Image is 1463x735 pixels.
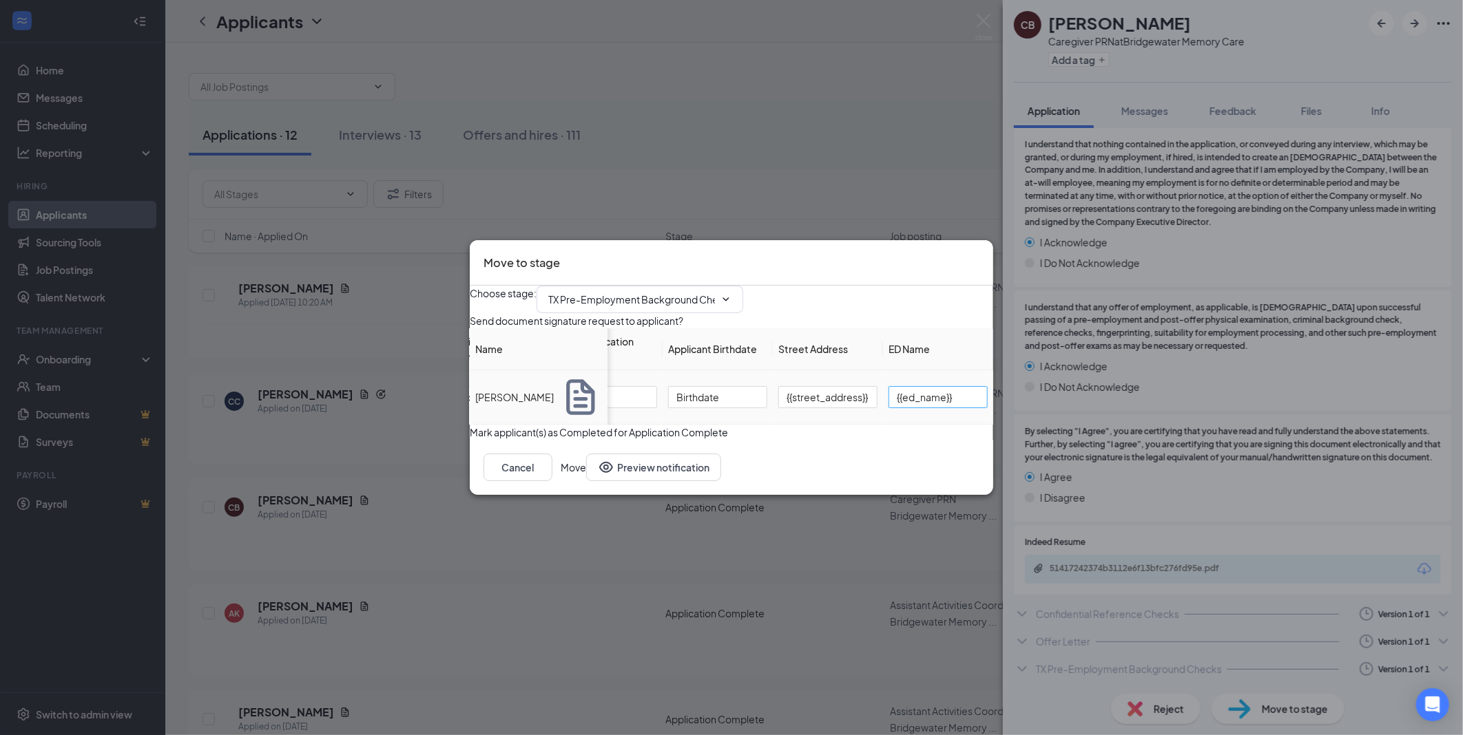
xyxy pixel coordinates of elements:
[484,454,552,481] button: Cancel
[484,254,560,272] h3: Move to stage
[561,454,586,481] button: Move
[883,328,993,370] th: ED Name
[470,425,728,440] span: Mark applicant(s) as Completed for Application Complete
[559,376,602,418] svg: Document
[1416,688,1449,721] div: Open Intercom Messenger
[663,328,773,370] th: Applicant Birthdate
[475,390,554,405] span: [PERSON_NAME]
[598,459,614,476] svg: Eye
[470,328,608,370] th: Name
[720,294,731,305] svg: ChevronDown
[470,286,537,313] span: Choose stage :
[773,328,883,370] th: Street Address
[586,454,721,481] button: Preview notificationEye
[470,313,683,328] span: Send document signature request to applicant?
[552,328,663,370] th: Training Location Address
